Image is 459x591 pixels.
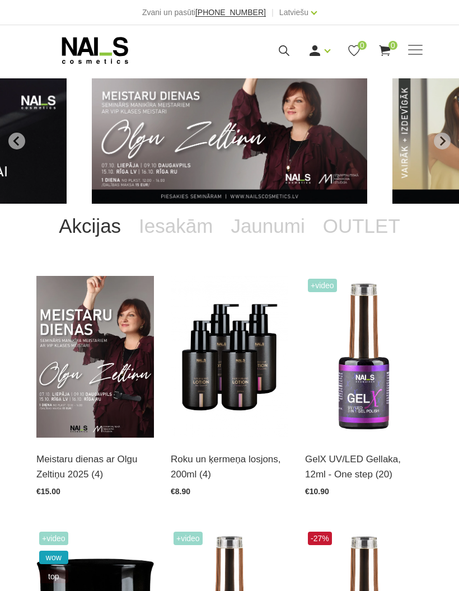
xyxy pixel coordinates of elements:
span: €15.00 [36,487,60,496]
a: 0 [378,44,392,58]
a: OUTLET [314,204,409,248]
button: Go to last slide [8,133,25,149]
span: +Video [174,532,203,545]
button: Next slide [434,133,451,149]
span: +Video [39,532,68,545]
span: -27% [308,532,332,545]
span: | [271,6,274,19]
span: 0 [358,41,367,50]
a: Jaunumi [222,204,313,248]
span: top [39,570,68,583]
span: wow [39,551,68,564]
span: €8.90 [171,487,190,496]
a: Iesakām [130,204,222,248]
a: 0 [347,44,361,58]
img: Trīs vienā - bāze, tonis, tops (trausliem nagiem vēlams papildus lietot bāzi). Ilgnoturīga un int... [305,276,423,438]
a: Roku un ķermeņa losjons, 200ml (4) [171,452,288,482]
a: Latviešu [279,6,308,19]
a: Akcijas [50,204,130,248]
a: [PHONE_NUMBER] [195,8,266,17]
img: BAROJOŠS roku un ķermeņa LOSJONSBALI COCONUT barojošs roku un ķermeņa losjons paredzēts jebkura t... [171,276,288,438]
span: €10.90 [305,487,329,496]
span: 0 [388,41,397,50]
li: 1 of 13 [92,78,367,204]
span: +Video [308,279,337,292]
a: Meistaru dienas ar Olgu Zeltiņu 2025 (4) [36,452,154,482]
div: Zvani un pasūti [142,6,266,19]
img: ✨ Meistaru dienas ar Olgu Zeltiņu 2025 ✨🍂 RUDENS / Seminārs manikīra meistariem 🍂📍 Liepāja – 7. o... [36,276,154,438]
a: GelX UV/LED Gellaka, 12ml - One step (20) [305,452,423,482]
